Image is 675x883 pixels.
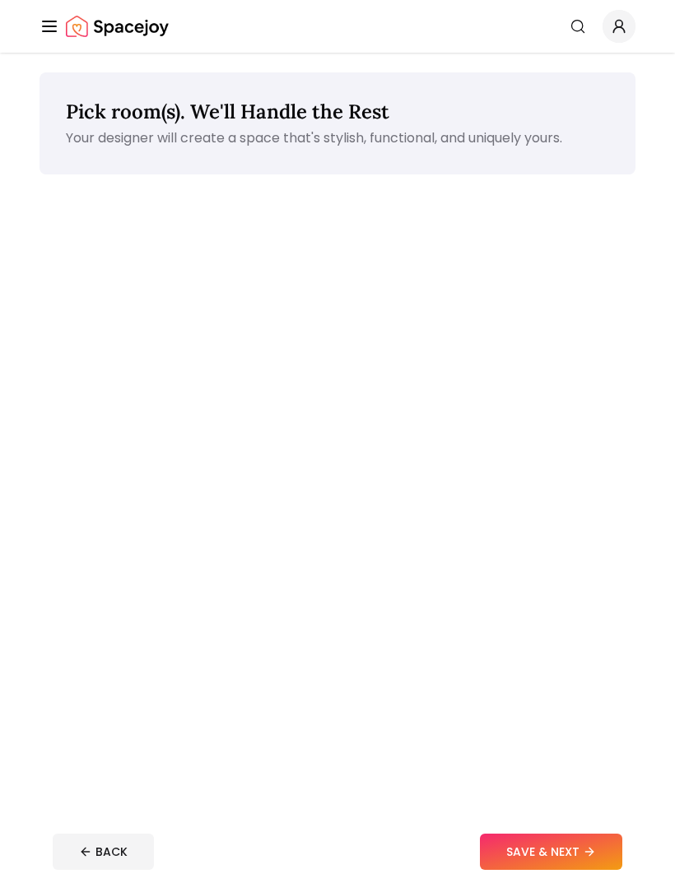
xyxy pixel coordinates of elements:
p: Your designer will create a space that's stylish, functional, and uniquely yours. [66,128,609,148]
button: SAVE & NEXT [480,834,622,870]
a: Spacejoy [66,10,169,43]
button: BACK [53,834,154,870]
span: Pick room(s). We'll Handle the Rest [66,99,389,124]
img: Spacejoy Logo [66,10,169,43]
